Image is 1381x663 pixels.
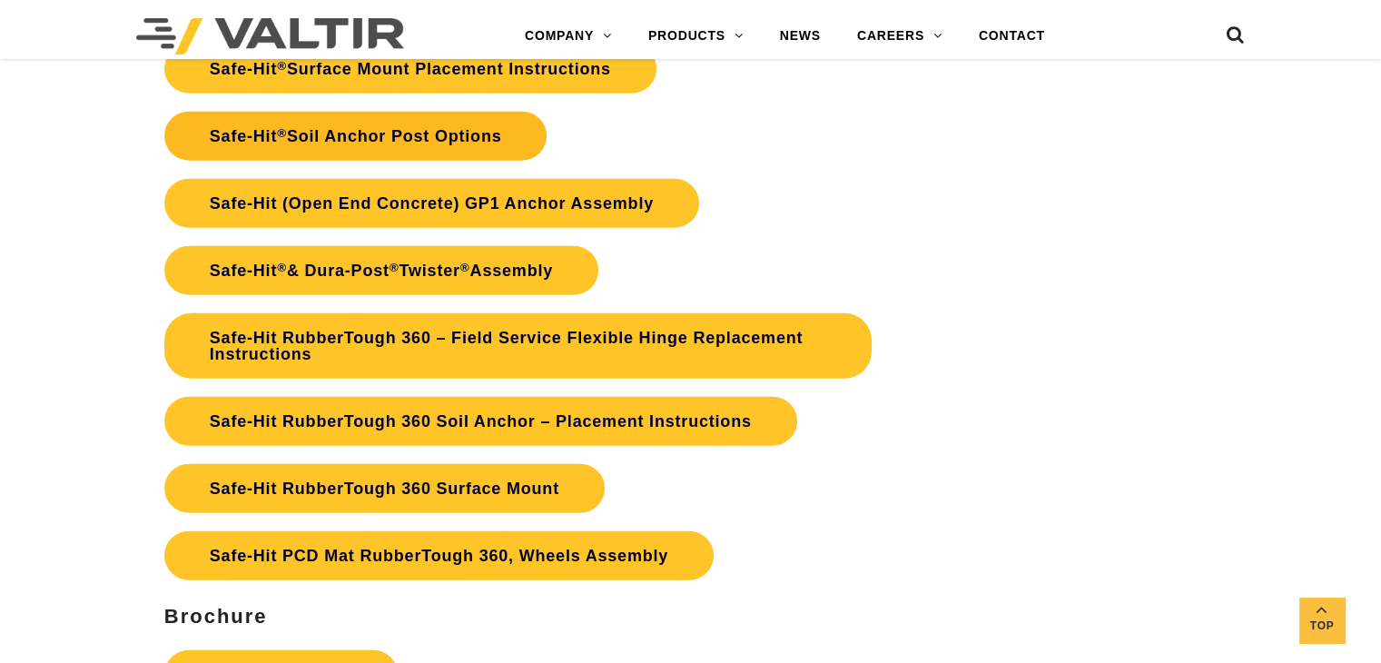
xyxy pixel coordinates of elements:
[277,59,287,73] sup: ®
[164,45,656,94] a: Safe-Hit®Surface Mount Placement Instructions
[164,246,598,295] a: Safe-Hit®& Dura-Post®Twister®Assembly
[164,531,714,580] a: Safe-Hit PCD Mat RubberTough 360, Wheels Assembly
[961,18,1063,54] a: CONTACT
[630,18,762,54] a: PRODUCTS
[164,464,605,513] a: Safe-Hit RubberTough 360 Surface Mount
[164,112,547,161] a: Safe-Hit®Soil Anchor Post Options
[164,605,268,628] strong: Brochure
[277,261,287,274] sup: ®
[1299,598,1345,643] a: Top
[1299,616,1345,637] span: Top
[839,18,961,54] a: CAREERS
[136,18,404,54] img: Valtir
[762,18,839,54] a: NEWS
[390,261,400,274] sup: ®
[164,179,699,228] a: Safe-Hit (Open End Concrete) GP1 Anchor Assembly
[507,18,630,54] a: COMPANY
[164,313,872,379] a: Safe-Hit RubberTough 360 – Field Service Flexible Hinge Replacement Instructions
[164,397,797,446] a: Safe-Hit RubberTough 360 Soil Anchor – Placement Instructions
[460,261,470,274] sup: ®
[277,126,287,140] sup: ®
